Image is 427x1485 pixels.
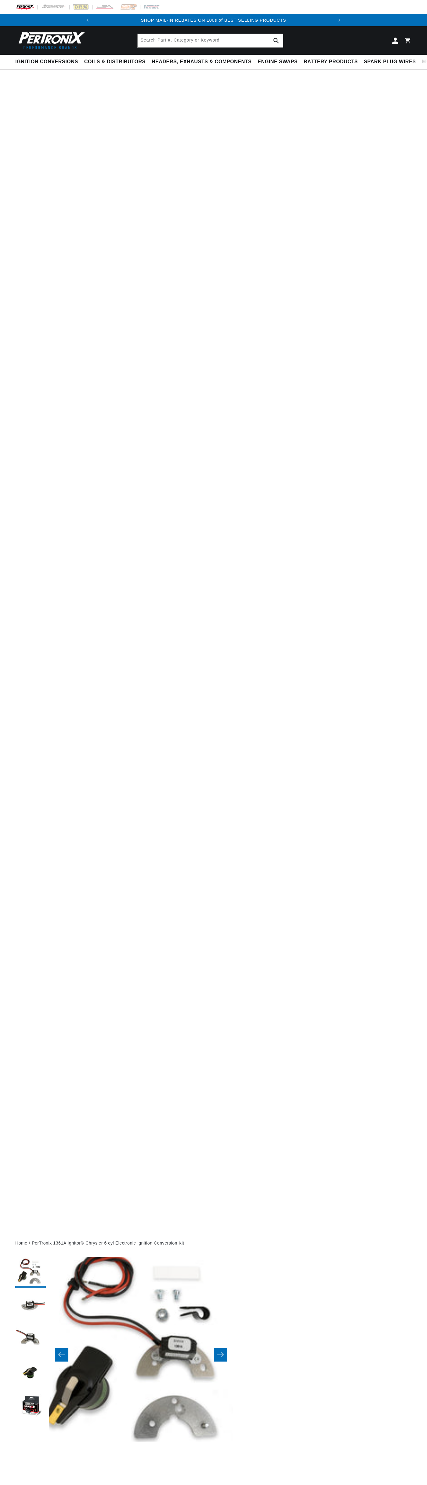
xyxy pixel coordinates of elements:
[364,59,416,65] span: Spark Plug Wires
[270,34,283,47] button: Search Part #, Category or Keyword
[81,14,94,26] button: Translation missing: en.sections.announcements.previous_announcement
[258,59,298,65] span: Engine Swaps
[361,55,419,69] summary: Spark Plug Wires
[15,1240,27,1246] a: Home
[255,55,301,69] summary: Engine Swaps
[15,1358,46,1388] button: Load image 4 in gallery view
[15,30,85,51] img: Pertronix
[214,1348,227,1362] button: Slide right
[15,1240,412,1246] nav: breadcrumbs
[55,1348,68,1362] button: Slide left
[15,1324,46,1355] button: Load image 3 in gallery view
[152,59,251,65] span: Headers, Exhausts & Components
[84,59,146,65] span: Coils & Distributors
[333,14,346,26] button: Translation missing: en.sections.announcements.next_announcement
[15,1257,233,1453] media-gallery: Gallery Viewer
[149,55,255,69] summary: Headers, Exhausts & Components
[94,17,333,24] div: 1 of 2
[141,18,286,23] a: SHOP MAIL-IN REBATES ON 100s of BEST SELLING PRODUCTS
[138,34,283,47] input: Search Part #, Category or Keyword
[32,1240,184,1246] a: PerTronix 1361A Ignitor® Chrysler 6 cyl Electronic Ignition Conversion Kit
[81,55,149,69] summary: Coils & Distributors
[94,17,333,24] div: Announcement
[15,1391,46,1422] button: Load image 5 in gallery view
[15,55,81,69] summary: Ignition Conversions
[301,55,361,69] summary: Battery Products
[15,1257,46,1288] button: Load image 1 in gallery view
[304,59,358,65] span: Battery Products
[15,59,78,65] span: Ignition Conversions
[15,1291,46,1321] button: Load image 2 in gallery view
